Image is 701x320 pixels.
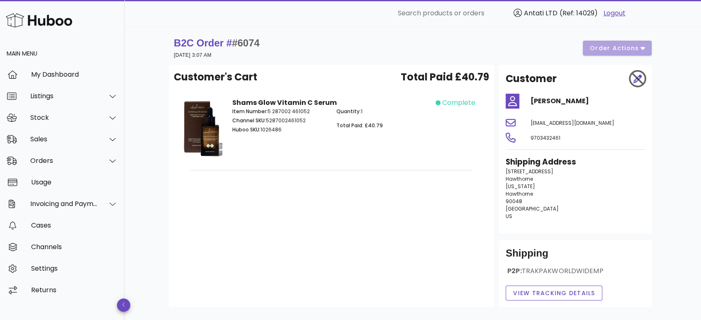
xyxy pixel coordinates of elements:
span: 9703432461 [531,134,560,141]
div: Returns [31,286,118,294]
span: Quantity: [336,108,361,115]
span: #6074 [232,37,260,48]
span: US [506,213,512,220]
div: Shipping [506,247,645,267]
div: Settings [31,264,118,272]
div: Listings [30,92,98,100]
span: Item Number: [232,108,268,115]
span: View Tracking details [513,289,595,298]
strong: Shams Glow Vitamin C Serum [232,98,337,107]
h2: Customer [506,71,557,86]
h3: Shipping Address [506,156,645,168]
span: 90048 [506,198,522,205]
span: Hawthorne [506,175,533,182]
div: Usage [31,178,118,186]
strong: B2C Order # [174,37,260,48]
span: Hawthorne [506,190,533,197]
button: View Tracking details [506,286,602,301]
span: Channel SKU: [232,117,266,124]
span: Huboo SKU: [232,126,260,133]
div: Sales [30,135,98,143]
p: 5 287002 461052 [232,108,326,115]
span: [GEOGRAPHIC_DATA] [506,205,559,212]
a: Logout [604,8,626,18]
div: Cases [31,221,118,229]
span: complete [442,98,475,108]
span: Customer's Cart [174,70,257,85]
div: My Dashboard [31,70,118,78]
span: Antati LTD [524,8,557,18]
p: 5287002461052 [232,117,326,124]
p: 1 [336,108,431,115]
span: TRAKPAKWORLDWIDEMP [521,266,603,276]
div: Invoicing and Payments [30,200,98,208]
small: [DATE] 3:07 AM [174,52,212,58]
div: P2P: [506,267,645,282]
span: Total Paid: £40.79 [336,122,383,129]
img: Huboo Logo [6,11,72,29]
p: 1026486 [232,126,326,133]
img: Product Image [180,98,222,159]
span: [US_STATE] [506,183,535,190]
div: Stock [30,114,98,121]
span: (Ref: 14029) [560,8,598,18]
span: [EMAIL_ADDRESS][DOMAIN_NAME] [531,119,614,126]
span: Total Paid £40.79 [401,70,489,85]
div: Orders [30,157,98,165]
h4: [PERSON_NAME] [531,96,645,106]
div: Channels [31,243,118,251]
span: [STREET_ADDRESS] [506,168,553,175]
